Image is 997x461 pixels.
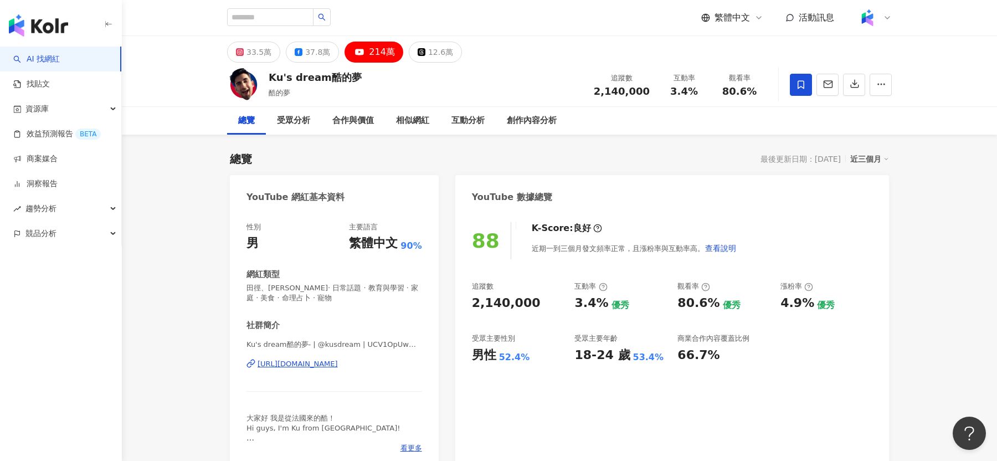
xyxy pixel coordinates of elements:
div: 互動率 [574,281,607,291]
span: 田徑、[PERSON_NAME]· 日常話題 · 教育與學習 · 家庭 · 美食 · 命理占卜 · 寵物 [246,283,422,303]
button: 214萬 [345,42,403,63]
a: 洞察報告 [13,178,58,189]
div: 網紅類型 [246,269,280,280]
span: 競品分析 [25,221,56,246]
div: 主要語言 [349,222,378,232]
div: 66.7% [677,347,720,364]
span: 繁體中文 [715,12,750,24]
span: 資源庫 [25,96,49,121]
button: 12.6萬 [409,42,462,63]
div: 88 [472,229,500,252]
div: 53.4% [633,351,664,363]
div: 受眾分析 [277,114,310,127]
div: 觀看率 [718,73,760,84]
button: 37.8萬 [286,42,339,63]
div: 2,140,000 [472,295,541,312]
button: 查看說明 [705,237,737,259]
div: 214萬 [369,44,395,60]
div: 3.4% [574,295,608,312]
img: KOL Avatar [227,68,260,101]
div: 優秀 [611,299,629,311]
div: 合作與價值 [332,114,374,127]
div: 性別 [246,222,261,232]
div: 相似網紅 [396,114,429,127]
div: 良好 [573,222,591,234]
iframe: Help Scout Beacon - Open [953,417,986,450]
div: 社群簡介 [246,320,280,331]
div: 總覽 [230,151,252,167]
a: searchAI 找網紅 [13,54,60,65]
div: 受眾主要性別 [472,334,515,344]
span: 2,140,000 [594,85,650,97]
div: 漲粉率 [780,281,813,291]
span: 查看說明 [705,244,736,253]
span: Ku's dream酷的夢- | @kusdream | UCV1OpUwWJCMiv6gJCRR6yAg [246,340,422,350]
img: logo [9,14,68,37]
div: 最後更新日期：[DATE] [760,155,841,163]
div: Ku's dream酷的夢 [269,70,362,84]
div: 商業合作內容覆蓋比例 [677,334,749,344]
div: YouTube 數據總覽 [472,191,552,203]
div: K-Score : [532,222,602,234]
div: [URL][DOMAIN_NAME] [258,359,338,369]
span: rise [13,205,21,213]
span: 90% [400,240,422,252]
span: 3.4% [670,86,698,97]
span: search [318,13,326,21]
span: 活動訊息 [799,12,834,23]
div: 男性 [472,347,496,364]
div: 12.6萬 [428,44,453,60]
span: 酷的夢 [269,89,290,97]
div: 受眾主要年齡 [574,334,618,344]
div: 18-24 歲 [574,347,630,364]
div: 52.4% [499,351,530,363]
a: [URL][DOMAIN_NAME] [246,359,422,369]
span: 趨勢分析 [25,196,56,221]
div: 近三個月 [850,152,889,166]
div: 近期一到三個月發文頻率正常，且漲粉率與互動率高。 [532,237,737,259]
div: 優秀 [817,299,835,311]
span: 看更多 [400,443,422,453]
div: 優秀 [723,299,741,311]
div: 互動率 [663,73,705,84]
a: 找貼文 [13,79,50,90]
a: 效益預測報告BETA [13,129,101,140]
div: 追蹤數 [594,73,650,84]
div: 繁體中文 [349,235,398,252]
a: 商案媒合 [13,153,58,165]
div: 互動分析 [451,114,485,127]
div: 觀看率 [677,281,710,291]
span: 80.6% [722,86,757,97]
div: 37.8萬 [305,44,330,60]
div: 總覽 [238,114,255,127]
button: 33.5萬 [227,42,280,63]
div: 追蹤數 [472,281,494,291]
div: 4.9% [780,295,814,312]
div: 80.6% [677,295,720,312]
img: Kolr%20app%20icon%20%281%29.png [857,7,878,28]
div: YouTube 網紅基本資料 [246,191,345,203]
div: 男 [246,235,259,252]
div: 33.5萬 [246,44,271,60]
div: 創作內容分析 [507,114,557,127]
